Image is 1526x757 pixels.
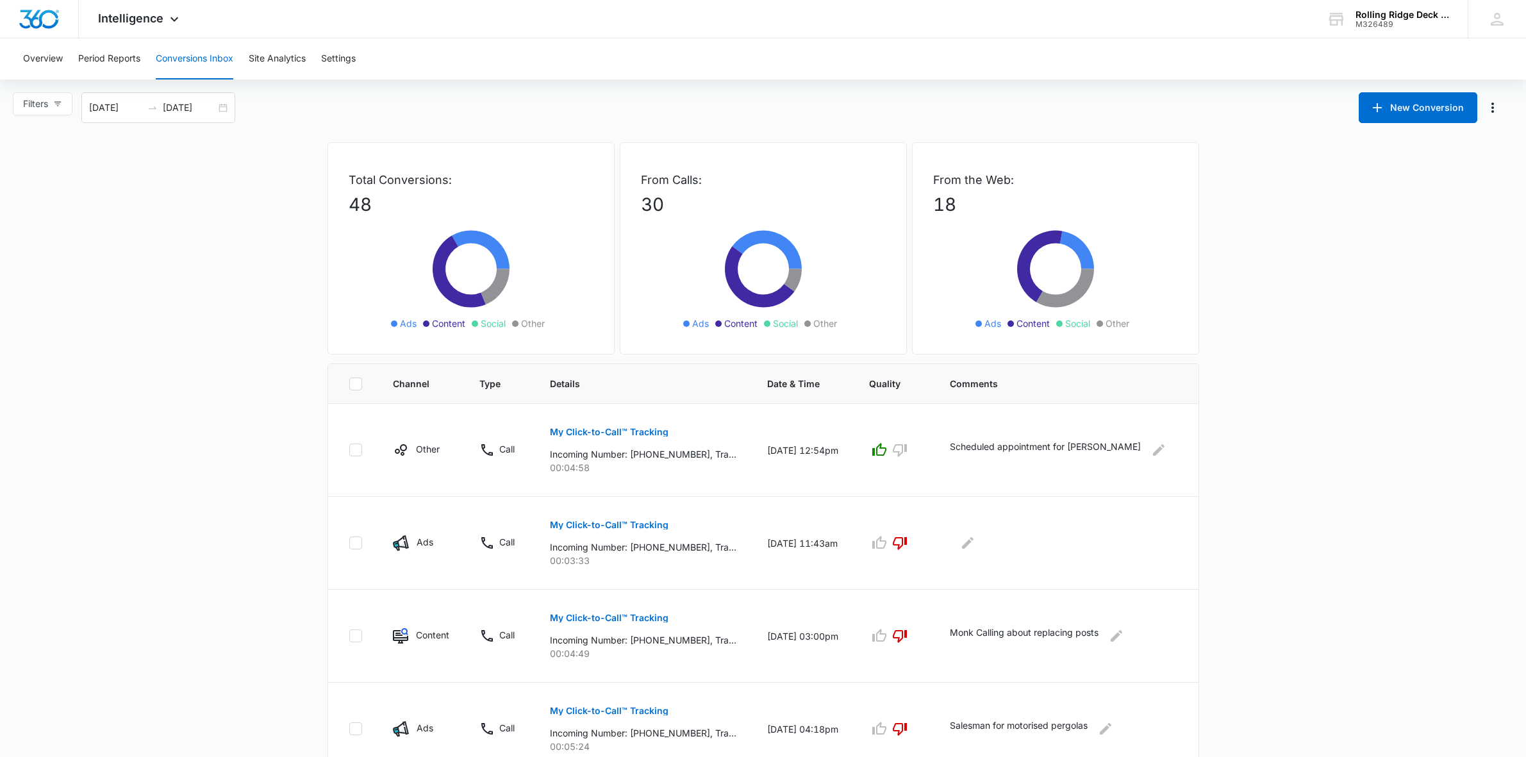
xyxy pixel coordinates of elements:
[1359,92,1477,123] button: New Conversion
[349,171,593,188] p: Total Conversions:
[950,377,1159,390] span: Comments
[1106,626,1127,646] button: Edit Comments
[349,191,593,218] p: 48
[550,603,668,633] button: My Click-to-Call™ Tracking
[550,633,736,647] p: Incoming Number: [PHONE_NUMBER], Tracking Number: [PHONE_NUMBER], Ring To: [PHONE_NUMBER], Caller...
[550,647,736,660] p: 00:04:49
[163,101,216,115] input: End date
[550,417,668,447] button: My Click-to-Call™ Tracking
[499,628,515,642] p: Call
[933,171,1178,188] p: From the Web:
[550,520,668,529] p: My Click-to-Call™ Tracking
[550,428,668,437] p: My Click-to-Call™ Tracking
[156,38,233,79] button: Conversions Inbox
[550,695,668,726] button: My Click-to-Call™ Tracking
[416,442,440,456] p: Other
[499,535,515,549] p: Call
[752,497,854,590] td: [DATE] 11:43am
[479,377,501,390] span: Type
[393,377,430,390] span: Channel
[752,590,854,683] td: [DATE] 03:00pm
[641,191,886,218] p: 30
[1356,20,1449,29] div: account id
[321,38,356,79] button: Settings
[89,101,142,115] input: Start date
[147,103,158,113] span: to
[550,706,668,715] p: My Click-to-Call™ Tracking
[550,613,668,622] p: My Click-to-Call™ Tracking
[432,317,465,330] span: Content
[23,38,63,79] button: Overview
[869,377,900,390] span: Quality
[417,721,433,735] p: Ads
[950,719,1088,739] p: Salesman for motorised pergolas
[249,38,306,79] button: Site Analytics
[550,540,736,554] p: Incoming Number: [PHONE_NUMBER], Tracking Number: [PHONE_NUMBER], Ring To: [PHONE_NUMBER], Caller...
[1482,97,1503,118] button: Manage Numbers
[521,317,545,330] span: Other
[98,12,163,25] span: Intelligence
[958,533,978,553] button: Edit Comments
[1149,440,1169,460] button: Edit Comments
[752,404,854,497] td: [DATE] 12:54pm
[813,317,837,330] span: Other
[933,191,1178,218] p: 18
[13,92,72,115] button: Filters
[984,317,1001,330] span: Ads
[692,317,709,330] span: Ads
[724,317,758,330] span: Content
[550,510,668,540] button: My Click-to-Call™ Tracking
[550,740,736,753] p: 00:05:24
[550,461,736,474] p: 00:04:58
[417,535,433,549] p: Ads
[1095,719,1116,739] button: Edit Comments
[550,447,736,461] p: Incoming Number: [PHONE_NUMBER], Tracking Number: [PHONE_NUMBER], Ring To: [PHONE_NUMBER], Caller...
[78,38,140,79] button: Period Reports
[550,726,736,740] p: Incoming Number: [PHONE_NUMBER], Tracking Number: [PHONE_NUMBER], Ring To: [PHONE_NUMBER], Caller...
[1016,317,1050,330] span: Content
[550,554,736,567] p: 00:03:33
[1106,317,1129,330] span: Other
[950,440,1141,460] p: Scheduled appointment for [PERSON_NAME]
[1356,10,1449,20] div: account name
[147,103,158,113] span: swap-right
[23,97,48,111] span: Filters
[499,721,515,735] p: Call
[400,317,417,330] span: Ads
[950,626,1099,646] p: Monk Calling about replacing posts
[767,377,820,390] span: Date & Time
[550,377,718,390] span: Details
[481,317,506,330] span: Social
[641,171,886,188] p: From Calls:
[1065,317,1090,330] span: Social
[773,317,798,330] span: Social
[416,628,449,642] p: Content
[499,442,515,456] p: Call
